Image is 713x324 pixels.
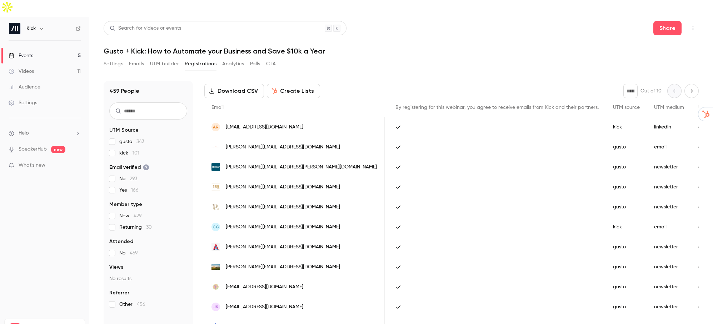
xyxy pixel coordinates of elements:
div: newsletter [647,197,691,217]
span: 166 [131,188,139,193]
span: UTM medium [654,105,684,110]
div: email [647,137,691,157]
img: truepdc.com [211,183,220,191]
span: Returning [119,224,152,231]
span: 30 [146,225,152,230]
span: [PERSON_NAME][EMAIL_ADDRESS][DOMAIN_NAME] [226,143,340,151]
div: gusto [606,157,647,177]
p: No results [109,275,187,282]
span: 429 [134,213,142,218]
button: UTM builder [150,58,179,70]
button: Polls [250,58,260,70]
div: Audience [9,83,40,91]
span: gusto [119,138,144,145]
span: Help [19,130,29,137]
span: new [51,146,65,153]
span: [PERSON_NAME][EMAIL_ADDRESS][DOMAIN_NAME] [226,243,340,251]
div: newsletter [647,257,691,277]
span: 101 [133,151,139,156]
button: Settings [104,58,123,70]
span: [PERSON_NAME][EMAIL_ADDRESS][DOMAIN_NAME] [226,223,340,231]
button: Analytics [222,58,244,70]
button: Download CSV [204,84,264,98]
button: Create Lists [267,84,320,98]
div: gusto [606,197,647,217]
img: kingdigitalconsulting.com [211,146,220,148]
li: help-dropdown-opener [9,130,81,137]
div: gusto [606,297,647,317]
button: Emails [129,58,144,70]
div: gusto [606,277,647,297]
div: Videos [9,68,34,75]
div: kick [606,217,647,237]
button: CTA [266,58,276,70]
div: gusto [606,177,647,197]
h1: 459 People [109,87,139,95]
div: newsletter [647,157,691,177]
img: bracketlabs.com [211,163,220,171]
img: plinkleadership.com [211,203,220,211]
span: Attended [109,238,133,245]
span: [PERSON_NAME][EMAIL_ADDRESS][DOMAIN_NAME] [226,263,340,271]
img: cardinaloptimization.com [211,243,220,251]
img: newinsightaccounting.com [211,283,220,291]
span: Other [119,301,145,308]
span: UTM Source [109,127,139,134]
span: Email [211,105,224,110]
div: linkedin [647,117,691,137]
span: By registering for this webinar, you agree to receive emails from Kick and their partners. [395,105,599,110]
iframe: Noticeable Trigger [72,162,81,169]
span: New [119,212,142,219]
span: [PERSON_NAME][EMAIL_ADDRESS][DOMAIN_NAME] [226,203,340,211]
span: Member type [109,201,142,208]
button: Share [653,21,682,35]
span: 293 [130,176,137,181]
span: No [119,249,138,257]
span: kick [119,150,139,157]
span: 456 [137,302,145,307]
div: gusto [606,257,647,277]
a: SpeakerHub [19,146,47,153]
div: kick [606,117,647,137]
button: Registrations [185,58,216,70]
span: AR [213,124,219,130]
div: newsletter [647,177,691,197]
div: gusto [606,137,647,157]
span: JK [213,304,218,310]
img: Kick [9,23,20,34]
div: newsletter [647,237,691,257]
img: sharedplatestrategies.com [211,264,220,270]
h1: Gusto + Kick: How to Automate your Business and Save $10k a Year [104,47,699,55]
div: Events [9,52,33,59]
span: Yes [119,187,139,194]
span: Referrer [109,289,129,297]
p: Out of 10 [640,87,662,95]
section: facet-groups [109,127,187,308]
h6: Kick [26,25,36,32]
span: 459 [130,250,138,255]
span: UTM source [613,105,640,110]
span: [PERSON_NAME][EMAIL_ADDRESS][PERSON_NAME][DOMAIN_NAME] [226,163,377,171]
div: newsletter [647,277,691,297]
span: [EMAIL_ADDRESS][DOMAIN_NAME] [226,303,303,311]
span: 343 [136,139,144,144]
div: gusto [606,237,647,257]
span: No [119,175,137,182]
span: What's new [19,162,45,169]
div: Settings [9,99,37,106]
span: [EMAIL_ADDRESS][DOMAIN_NAME] [226,123,303,131]
span: Email verified [109,164,149,171]
span: Views [109,264,123,271]
div: email [647,217,691,237]
span: [PERSON_NAME][EMAIL_ADDRESS][DOMAIN_NAME] [226,183,340,191]
div: newsletter [647,297,691,317]
button: Next page [684,84,699,98]
span: CG [213,224,219,230]
span: [EMAIL_ADDRESS][DOMAIN_NAME] [226,283,303,291]
div: Search for videos or events [110,25,181,32]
